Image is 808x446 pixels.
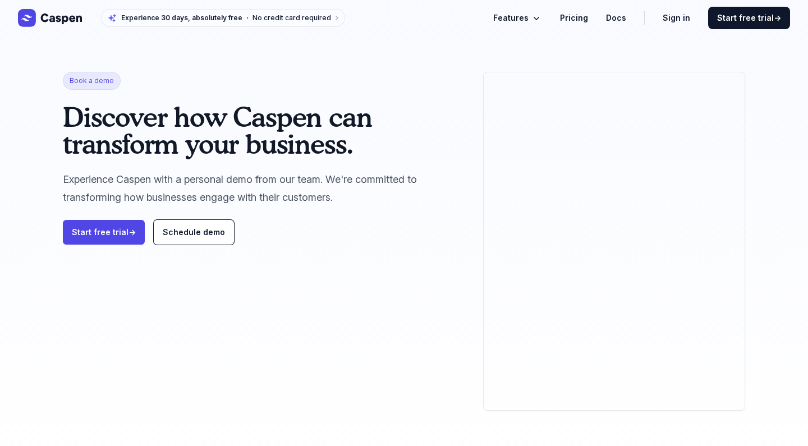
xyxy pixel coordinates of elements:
[163,227,225,237] span: Schedule demo
[63,103,465,157] h1: Discover how Caspen can transform your business.
[717,12,781,24] span: Start free trial
[63,72,121,90] span: Book a demo
[708,7,790,29] a: Start free trial
[493,11,542,25] button: Features
[63,220,145,245] a: Start free trial
[121,13,242,22] span: Experience 30 days, absolutely free
[128,227,136,237] span: →
[252,13,331,22] span: No credit card required
[606,11,626,25] a: Docs
[63,171,465,206] p: Experience Caspen with a personal demo from our team. We're committed to transforming how busines...
[493,11,529,25] span: Features
[154,220,234,245] a: Schedule demo
[484,72,745,410] iframe: Select a Date & Time - Calendly
[663,11,690,25] a: Sign in
[774,13,781,22] span: →
[101,9,345,27] a: Experience 30 days, absolutely freeNo credit card required
[560,11,588,25] a: Pricing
